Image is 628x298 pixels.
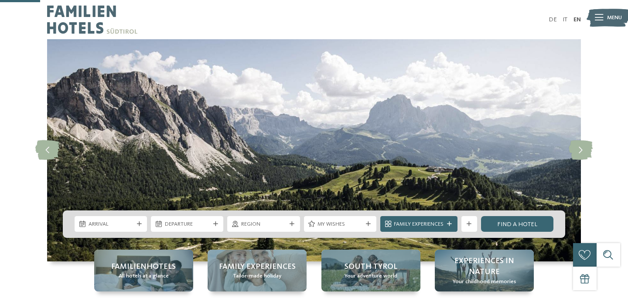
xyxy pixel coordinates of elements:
[119,272,169,280] span: All hotels at a glance
[394,220,444,228] span: Family Experiences
[89,220,133,228] span: Arrival
[94,250,193,291] a: Family hotels in the Dolomites: Holidays in the realm of the Pale Mountains Familienhotels All ho...
[317,220,362,228] span: My wishes
[435,250,534,291] a: Family hotels in the Dolomites: Holidays in the realm of the Pale Mountains Experiences in nature...
[607,14,622,22] span: Menu
[549,17,557,23] a: DE
[481,216,553,232] a: Find a hotel
[233,272,281,280] span: Tailor-made holiday
[208,250,307,291] a: Family hotels in the Dolomites: Holidays in the realm of the Pale Mountains Family Experiences Ta...
[241,220,286,228] span: Region
[563,17,567,23] a: IT
[453,278,516,286] span: Your childhood memories
[47,39,581,261] img: Family hotels in the Dolomites: Holidays in the realm of the Pale Mountains
[573,17,581,23] a: EN
[321,250,420,291] a: Family hotels in the Dolomites: Holidays in the realm of the Pale Mountains South Tyrol Your adve...
[443,256,526,278] span: Experiences in nature
[165,220,210,228] span: Departure
[345,272,397,280] span: Your adventure world
[219,261,296,272] span: Family Experiences
[111,261,176,272] span: Familienhotels
[345,261,397,272] span: South Tyrol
